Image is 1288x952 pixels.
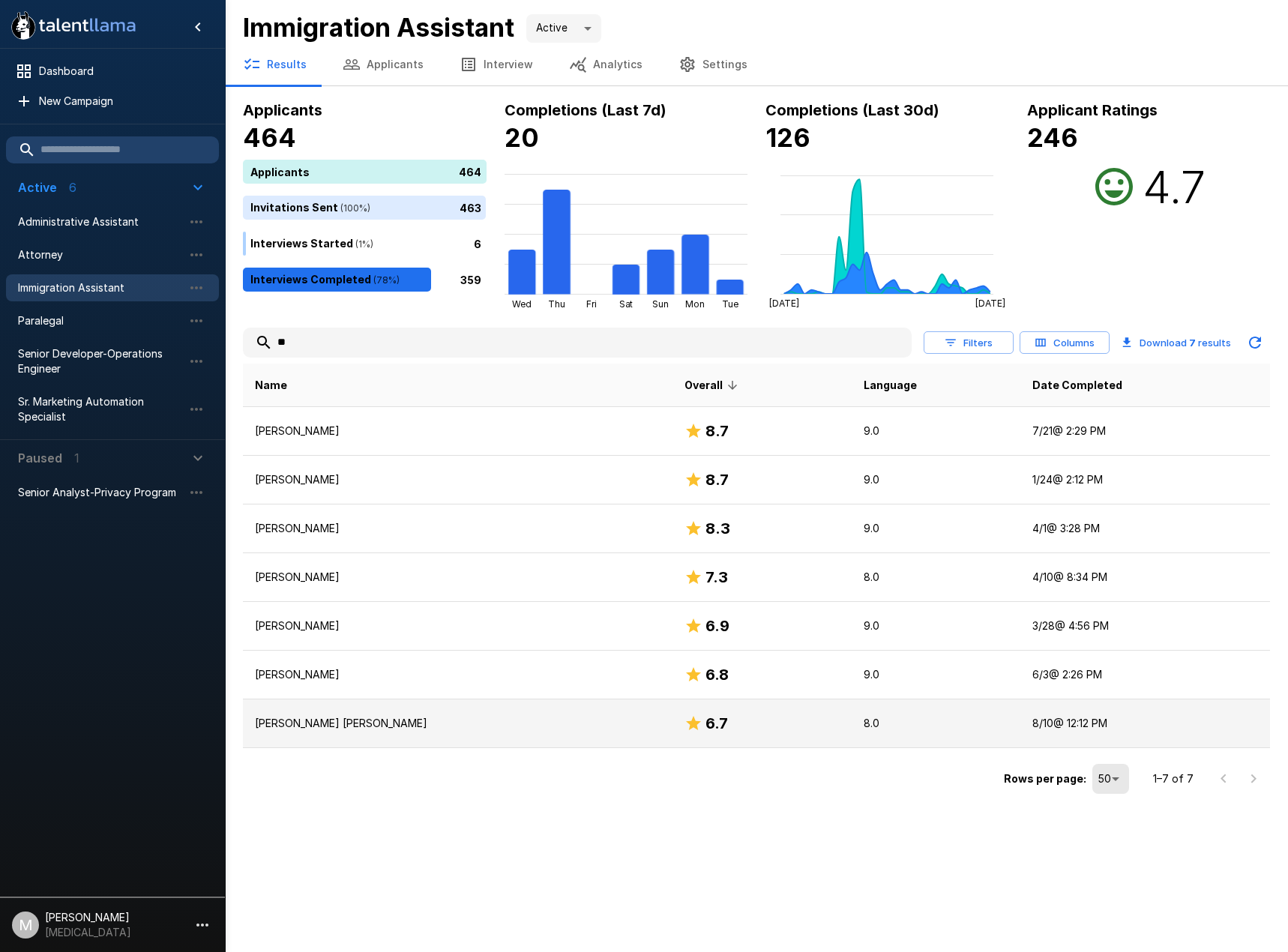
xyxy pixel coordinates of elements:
tspan: Thu [548,298,565,310]
b: Applicant Ratings [1027,101,1158,119]
button: Applicants [325,43,442,85]
td: 4/10 @ 8:34 PM [1020,553,1270,602]
p: 6 [474,235,481,251]
button: Columns [1020,331,1110,355]
tspan: Fri [586,298,596,310]
b: Immigration Assistant [243,12,514,43]
td: 8/10 @ 12:12 PM [1020,699,1270,748]
p: [PERSON_NAME] [255,618,660,633]
td: 4/1 @ 3:28 PM [1020,504,1270,553]
button: Settings [660,43,765,85]
b: 464 [243,122,296,153]
button: Interview [442,43,551,85]
button: Filters [924,331,1014,355]
h6: 7.3 [705,565,728,589]
p: 9.0 [864,667,1008,682]
p: 8.0 [864,716,1008,731]
tspan: [DATE] [975,298,1005,309]
button: Download 7 results [1116,328,1237,358]
button: Results [225,43,325,85]
b: 20 [505,122,539,153]
span: Language [864,376,917,394]
p: [PERSON_NAME] [255,667,660,682]
p: [PERSON_NAME] [255,570,660,585]
div: Active [526,14,601,43]
div: 50 [1092,764,1129,794]
p: [PERSON_NAME] [255,472,660,487]
b: Applicants [243,101,322,119]
tspan: Tue [722,298,738,310]
p: 9.0 [864,618,1008,633]
p: 464 [459,163,481,179]
p: Rows per page: [1004,771,1086,786]
p: 463 [460,199,481,215]
p: [PERSON_NAME] [255,521,660,536]
td: 6/3 @ 2:26 PM [1020,651,1270,699]
b: 126 [765,122,810,153]
button: Analytics [551,43,660,85]
p: 9.0 [864,424,1008,439]
h6: 6.7 [705,711,728,735]
span: Date Completed [1032,376,1122,394]
h6: 6.9 [705,614,729,638]
tspan: Sun [652,298,669,310]
button: Updated Today - 10:54 AM [1240,328,1270,358]
span: Overall [684,376,742,394]
h6: 8.7 [705,419,729,443]
tspan: Sat [619,298,633,310]
p: 1–7 of 7 [1153,771,1194,786]
p: 9.0 [864,472,1008,487]
h2: 4.7 [1143,160,1206,214]
p: [PERSON_NAME] [255,424,660,439]
p: 9.0 [864,521,1008,536]
p: 8.0 [864,570,1008,585]
h6: 8.3 [705,516,730,540]
tspan: Wed [512,298,532,310]
td: 7/21 @ 2:29 PM [1020,407,1270,456]
b: 7 [1189,337,1196,349]
td: 3/28 @ 4:56 PM [1020,602,1270,651]
p: [PERSON_NAME] [PERSON_NAME] [255,716,660,731]
h6: 8.7 [705,468,729,492]
b: Completions (Last 30d) [765,101,939,119]
b: 246 [1027,122,1078,153]
b: Completions (Last 7d) [505,101,666,119]
p: 359 [460,271,481,287]
tspan: Mon [685,298,705,310]
td: 1/24 @ 2:12 PM [1020,456,1270,504]
tspan: [DATE] [769,298,799,309]
h6: 6.8 [705,663,729,687]
span: Name [255,376,287,394]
